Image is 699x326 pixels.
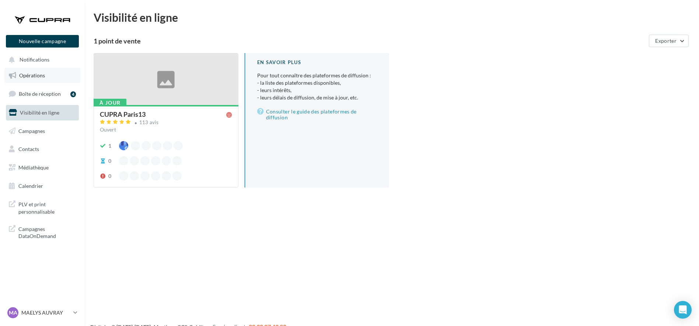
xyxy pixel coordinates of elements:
a: Médiathèque [4,160,80,175]
div: Open Intercom Messenger [674,301,692,319]
button: Nouvelle campagne [6,35,79,48]
a: Calendrier [4,178,80,194]
p: MAELYS AUVRAY [21,309,70,316]
span: Visibilité en ligne [20,109,59,116]
div: 1 [108,142,111,150]
div: 113 avis [139,120,159,125]
span: Ouvert [100,126,116,133]
li: - leurs délais de diffusion, de mise à jour, etc. [257,94,377,101]
button: Exporter [649,35,689,47]
a: PLV et print personnalisable [4,196,80,218]
a: Visibilité en ligne [4,105,80,120]
a: MA MAELYS AUVRAY [6,306,79,320]
a: 113 avis [100,119,232,127]
div: 1 point de vente [94,38,646,44]
span: Exporter [655,38,677,44]
span: Notifications [20,57,49,63]
span: Opérations [19,72,45,78]
span: PLV et print personnalisable [18,199,76,215]
span: Campagnes DataOnDemand [18,224,76,240]
span: Médiathèque [18,164,49,171]
div: 4 [70,91,76,97]
div: 0 [108,157,111,165]
a: Boîte de réception4 [4,86,80,102]
div: CUPRA Paris13 [100,111,146,118]
div: Visibilité en ligne [94,12,690,23]
span: Boîte de réception [19,91,61,97]
a: Consulter le guide des plateformes de diffusion [257,107,377,122]
p: Pour tout connaître des plateformes de diffusion : [257,72,377,101]
a: Campagnes DataOnDemand [4,221,80,243]
li: - leurs intérêts, [257,87,377,94]
div: 0 [108,172,111,180]
a: Campagnes [4,123,80,139]
div: À jour [94,99,126,107]
a: Contacts [4,141,80,157]
div: En savoir plus [257,59,377,66]
span: Contacts [18,146,39,152]
li: - la liste des plateformes disponibles, [257,79,377,87]
span: MA [9,309,17,316]
span: Campagnes [18,127,45,134]
a: Opérations [4,68,80,83]
span: Calendrier [18,183,43,189]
